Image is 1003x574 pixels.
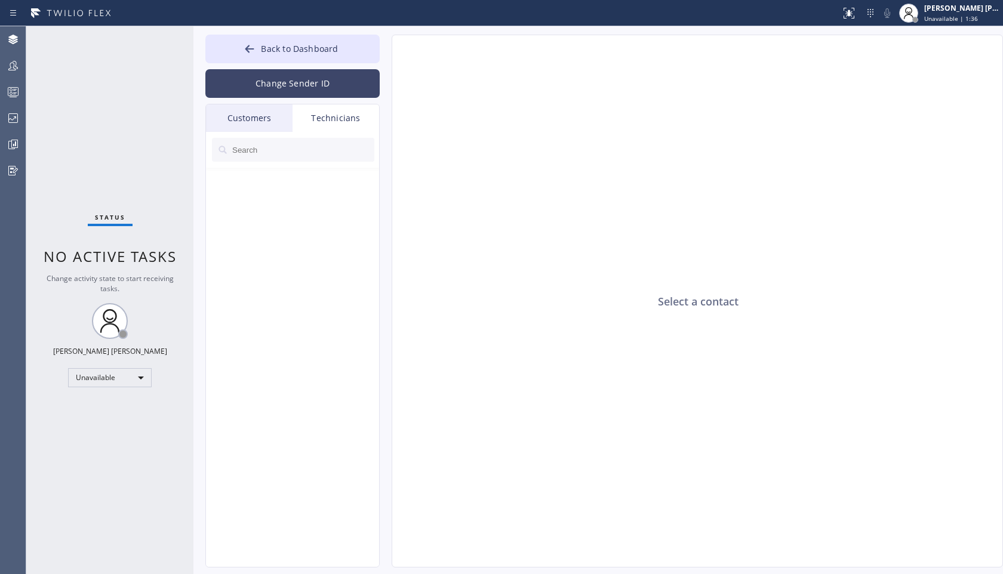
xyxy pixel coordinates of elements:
div: [PERSON_NAME] [PERSON_NAME] [924,3,999,13]
span: Unavailable | 1:36 [924,14,978,23]
div: Customers [206,104,293,132]
button: Back to Dashboard [205,35,380,63]
div: [PERSON_NAME] [PERSON_NAME] [53,346,167,356]
span: Status [95,213,125,221]
button: Change Sender ID [205,69,380,98]
span: Change activity state to start receiving tasks. [47,273,174,294]
span: No active tasks [44,246,177,266]
button: Mute [879,5,896,21]
div: Technicians [293,104,379,132]
input: Search [231,138,374,162]
div: Unavailable [68,368,152,387]
span: Back to Dashboard [261,43,338,54]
